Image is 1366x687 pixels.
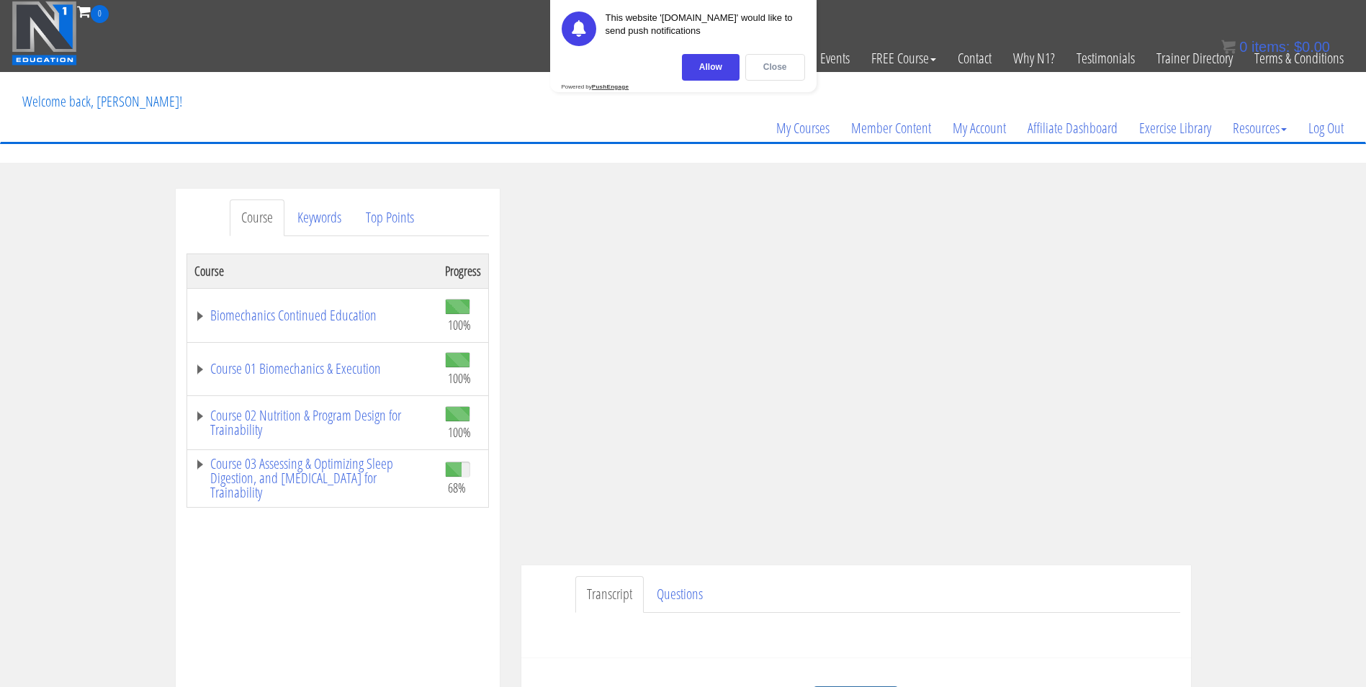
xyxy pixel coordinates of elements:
[1239,39,1247,55] span: 0
[77,1,109,21] a: 0
[606,12,805,46] div: This website '[DOMAIN_NAME]' would like to send push notifications
[12,73,193,130] p: Welcome back, [PERSON_NAME]!
[1298,94,1354,163] a: Log Out
[745,54,805,81] div: Close
[448,480,466,495] span: 68%
[942,94,1017,163] a: My Account
[809,23,861,94] a: Events
[1294,39,1302,55] span: $
[1128,94,1222,163] a: Exercise Library
[448,370,471,386] span: 100%
[12,1,77,66] img: n1-education
[194,408,431,437] a: Course 02 Nutrition & Program Design for Trainability
[840,94,942,163] a: Member Content
[947,23,1002,94] a: Contact
[1252,39,1290,55] span: items:
[354,199,426,236] a: Top Points
[448,424,471,440] span: 100%
[230,199,284,236] a: Course
[682,54,740,81] div: Allow
[1294,39,1330,55] bdi: 0.00
[438,253,489,288] th: Progress
[448,317,471,333] span: 100%
[1066,23,1146,94] a: Testimonials
[187,253,438,288] th: Course
[645,576,714,613] a: Questions
[286,199,353,236] a: Keywords
[194,457,431,500] a: Course 03 Assessing & Optimizing Sleep Digestion, and [MEDICAL_DATA] for Trainability
[1017,94,1128,163] a: Affiliate Dashboard
[861,23,947,94] a: FREE Course
[562,84,629,90] div: Powered by
[91,5,109,23] span: 0
[575,576,644,613] a: Transcript
[1221,40,1236,54] img: icon11.png
[1002,23,1066,94] a: Why N1?
[1146,23,1244,94] a: Trainer Directory
[194,308,431,323] a: Biomechanics Continued Education
[765,94,840,163] a: My Courses
[1221,39,1330,55] a: 0 items: $0.00
[1244,23,1354,94] a: Terms & Conditions
[194,362,431,376] a: Course 01 Biomechanics & Execution
[1222,94,1298,163] a: Resources
[592,84,629,90] strong: PushEngage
